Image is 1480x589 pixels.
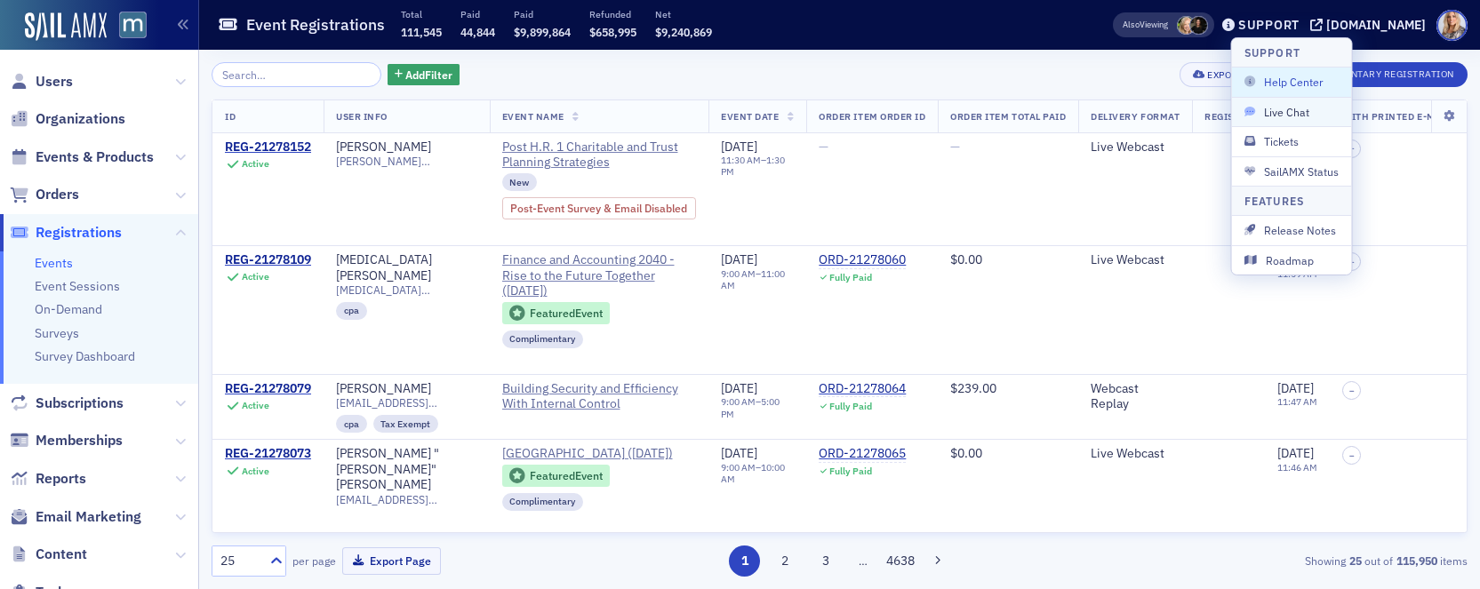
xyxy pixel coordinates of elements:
span: [PERSON_NAME][EMAIL_ADDRESS][DOMAIN_NAME] [336,155,477,168]
div: Complimentary [502,493,584,511]
div: Live Webcast [1091,446,1180,462]
time: 11:46 AM [1277,461,1317,474]
span: Content [36,545,87,564]
input: Search… [212,62,381,87]
time: 1:30 PM [721,154,785,178]
p: Total [401,8,442,20]
time: 5:00 PM [721,395,780,419]
div: Active [242,400,269,411]
span: [DATE] [721,251,757,267]
button: Export Page [342,547,441,575]
time: 11:00 AM [721,267,785,291]
span: – [1349,450,1355,461]
p: Refunded [589,8,636,20]
span: [DATE] [1277,380,1314,396]
div: cpa [336,415,367,433]
time: 11:47 AM [1277,395,1317,408]
div: Featured Event [502,302,611,324]
button: Export [1180,62,1257,87]
div: Tax Exempt [373,415,439,433]
a: Survey Dashboard [35,348,135,364]
a: REG-21278079 [225,381,311,397]
div: Post-Event Survey [502,197,697,219]
img: SailAMX [25,12,107,41]
a: Registrations [10,223,122,243]
p: Paid [514,8,571,20]
span: [MEDICAL_DATA][EMAIL_ADDRESS][PERSON_NAME][DOMAIN_NAME] [336,283,477,297]
button: 3 [810,545,841,577]
div: [PERSON_NAME] "[PERSON_NAME]" [PERSON_NAME] [336,446,477,493]
span: SailAMX Status [1244,163,1340,179]
div: – [721,396,794,419]
div: Also [1123,19,1140,30]
div: Live Webcast [1091,139,1180,155]
div: Featured Event [530,471,603,481]
span: $9,899,864 [514,25,571,39]
span: [DATE] [721,139,757,155]
a: [PERSON_NAME] [336,139,431,155]
span: Profile [1436,10,1468,41]
span: $0.00 [950,251,982,267]
span: 111,545 [401,25,442,39]
time: 9:00 AM [721,461,756,474]
span: Help Center [1244,74,1340,90]
span: Viewing [1123,19,1168,31]
span: Add Filter [405,67,452,83]
span: 44,844 [460,25,495,39]
p: Net [655,8,712,20]
div: – [721,155,794,178]
div: Featured Event [530,308,603,318]
span: Reports [36,469,86,489]
a: Orders [10,185,79,204]
div: REG-21278152 [225,139,311,155]
span: Email Marketing [36,507,141,527]
span: Events & Products [36,147,154,167]
div: Active [242,271,269,283]
span: Delivery Format [1091,110,1180,123]
a: [GEOGRAPHIC_DATA] ([DATE]) [502,446,697,462]
span: Event Name [502,110,564,123]
div: Fully Paid [829,466,872,477]
time: 9:00 AM [721,395,756,408]
button: New Complimentary Registration [1263,62,1468,87]
span: Lauren McDonough [1189,16,1208,35]
a: Post H.R. 1 Charitable and Trust Planning Strategies [502,139,697,171]
div: Live Webcast [1091,252,1180,268]
span: [EMAIL_ADDRESS][DOMAIN_NAME] [336,396,477,410]
span: … [851,553,876,569]
span: $239.00 [950,380,996,396]
a: On-Demand [35,301,102,317]
span: $0.00 [950,445,982,461]
div: – [721,462,794,485]
time: 10:00 AM [721,461,785,485]
span: Order Item Total Paid [950,110,1066,123]
strong: 25 [1346,553,1364,569]
div: Support [1238,17,1300,33]
div: REG-21278073 [225,446,311,462]
a: Users [10,72,73,92]
span: Release Notes [1244,222,1340,238]
a: Finance and Accounting 2040 - Rise to the Future Together ([DATE]) [502,252,697,299]
span: ID [225,110,236,123]
label: per page [292,553,336,569]
span: Organizations [36,109,125,129]
div: Export [1207,70,1244,80]
img: SailAMX [119,12,147,39]
a: Content [10,545,87,564]
button: 4638 [884,545,916,577]
div: ORD-21278065 [819,446,906,462]
button: SailAMX Status [1232,156,1352,186]
div: – [721,268,794,291]
button: 2 [770,545,801,577]
span: — [950,139,960,155]
button: Roadmap [1232,245,1352,275]
a: ORD-21278060 [819,252,906,268]
span: Registration Date [1204,110,1302,123]
a: [PERSON_NAME] [336,381,431,397]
